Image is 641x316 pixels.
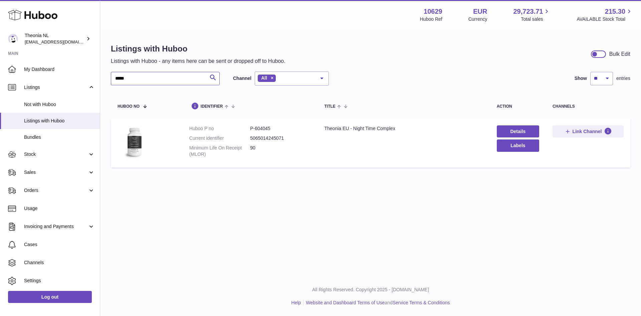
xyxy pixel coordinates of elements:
dd: 90 [250,145,311,157]
span: Settings [24,278,95,284]
dt: Minimum Life On Receipt (MLOR) [189,145,250,157]
span: Usage [24,205,95,212]
strong: 10629 [424,7,442,16]
div: Theonia NL [25,32,85,45]
dd: 5065014245071 [250,135,311,141]
span: Orders [24,187,88,194]
button: Labels [497,139,539,151]
p: All Rights Reserved. Copyright 2025 - [DOMAIN_NAME] [105,287,636,293]
span: Not with Huboo [24,101,95,108]
span: 29,723.71 [513,7,543,16]
a: 29,723.71 Total sales [513,7,551,22]
img: Theonia EU - Night Time Complex [118,125,151,159]
span: Channels [24,259,95,266]
span: [EMAIL_ADDRESS][DOMAIN_NAME] [25,39,98,44]
a: 215.30 AVAILABLE Stock Total [577,7,633,22]
div: Theonia EU - Night Time Complex [324,125,483,132]
a: Service Terms & Conditions [393,300,450,305]
div: Bulk Edit [609,50,630,58]
div: Huboo Ref [420,16,442,22]
span: entries [616,75,630,82]
span: Bundles [24,134,95,140]
span: All [261,75,267,81]
span: Stock [24,151,88,157]
label: Show [575,75,587,82]
div: Currency [468,16,487,22]
p: Listings with Huboo - any items here can be sent or dropped off to Huboo. [111,58,285,65]
a: Details [497,125,539,137]
a: Log out [8,291,92,303]
span: identifier [201,104,223,109]
span: AVAILABLE Stock Total [577,16,633,22]
label: Channel [233,75,251,82]
button: Link Channel [553,125,624,137]
a: Help [291,300,301,305]
strong: EUR [473,7,487,16]
h1: Listings with Huboo [111,43,285,54]
div: action [497,104,539,109]
span: Invoicing and Payments [24,223,88,230]
img: internalAdmin-10629@internal.huboo.com [8,34,18,44]
a: Website and Dashboard Terms of Use [306,300,385,305]
dd: P-604045 [250,125,311,132]
span: Cases [24,241,95,248]
dt: Huboo P no [189,125,250,132]
span: 215.30 [605,7,625,16]
span: My Dashboard [24,66,95,73]
span: Listings [24,84,88,91]
span: Total sales [521,16,551,22]
span: title [324,104,335,109]
span: Listings with Huboo [24,118,95,124]
dt: Current identifier [189,135,250,141]
span: Link Channel [573,128,602,134]
div: channels [553,104,624,109]
span: Sales [24,169,88,176]
li: and [303,300,450,306]
span: Huboo no [118,104,140,109]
